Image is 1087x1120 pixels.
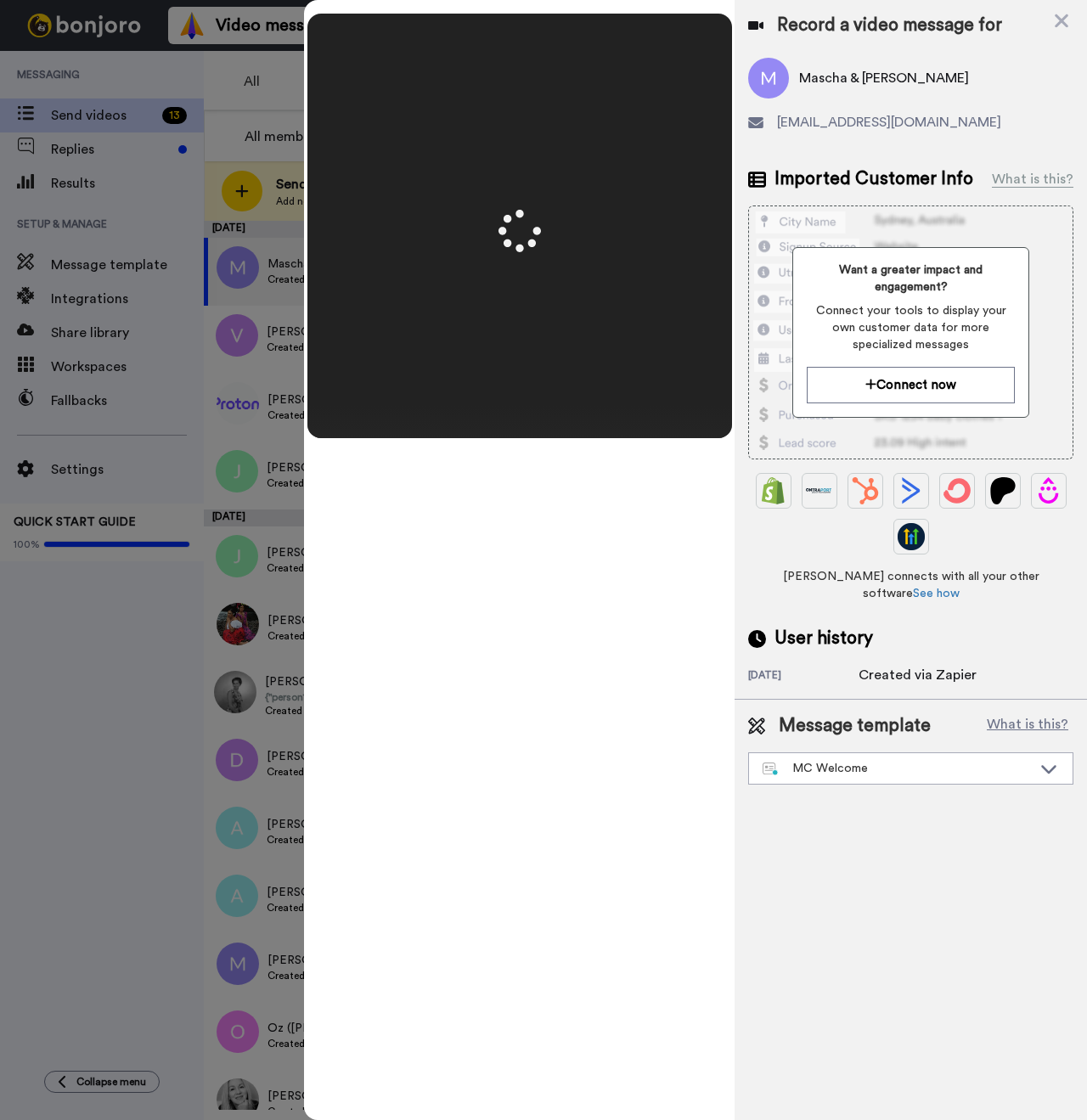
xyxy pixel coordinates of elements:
[898,523,925,550] img: GoHighLevel
[779,713,931,739] span: Message template
[777,112,1001,132] span: [EMAIL_ADDRESS][DOMAIN_NAME]
[982,713,1073,739] button: What is this?
[898,477,925,504] img: ActiveCampaign
[748,568,1073,602] span: [PERSON_NAME] connects with all your other software
[913,588,960,599] a: See how
[806,477,833,504] img: Ontraport
[859,665,977,685] div: Created via Zapier
[748,668,859,685] div: [DATE]
[989,477,1017,504] img: Patreon
[1035,477,1062,504] img: Drip
[760,477,787,504] img: Shopify
[774,166,973,192] span: Imported Customer Info
[852,477,879,504] img: Hubspot
[943,477,971,504] img: ConvertKit
[763,760,1032,777] div: MC Welcome
[992,169,1073,189] div: What is this?
[807,367,1015,403] button: Connect now
[807,302,1015,353] span: Connect your tools to display your own customer data for more specialized messages
[774,626,873,651] span: User history
[807,262,1015,295] span: Want a greater impact and engagement?
[763,763,779,776] img: nextgen-template.svg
